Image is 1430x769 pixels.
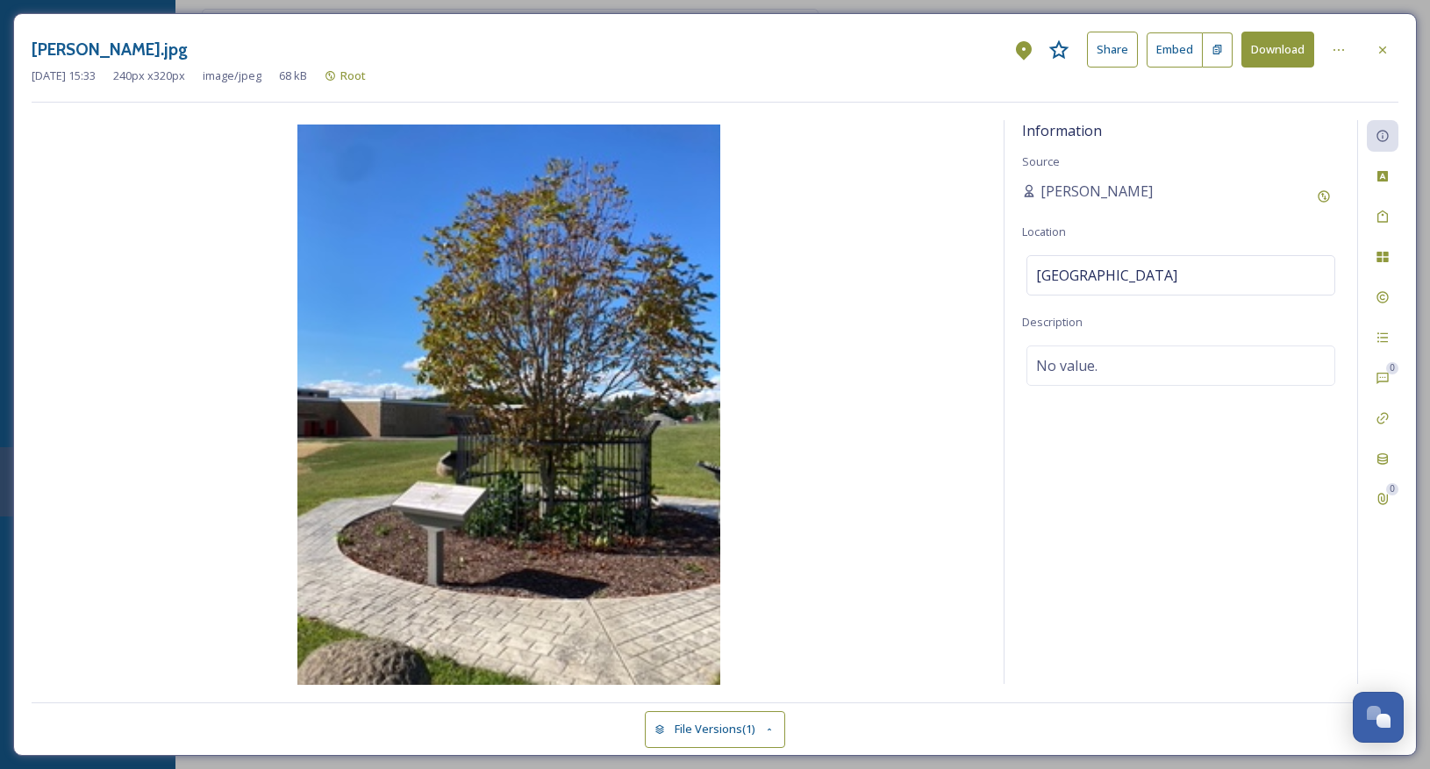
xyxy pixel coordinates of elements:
[1036,355,1098,376] span: No value.
[645,711,785,747] button: File Versions(1)
[279,68,307,84] span: 68 kB
[340,68,366,83] span: Root
[1386,483,1398,495] div: 0
[32,37,188,62] h3: [PERSON_NAME].jpg
[32,68,96,84] span: [DATE] 15:33
[1040,181,1153,202] span: [PERSON_NAME]
[1353,692,1404,743] button: Open Chat
[1036,265,1177,286] span: [GEOGRAPHIC_DATA]
[1022,314,1083,330] span: Description
[32,125,986,688] img: Anne%20Frank%20Tree.jpg
[1022,224,1066,239] span: Location
[1022,121,1102,140] span: Information
[203,68,261,84] span: image/jpeg
[113,68,185,84] span: 240 px x 320 px
[1022,153,1060,169] span: Source
[1386,362,1398,374] div: 0
[1147,32,1203,68] button: Embed
[1241,32,1314,68] button: Download
[1087,32,1138,68] button: Share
